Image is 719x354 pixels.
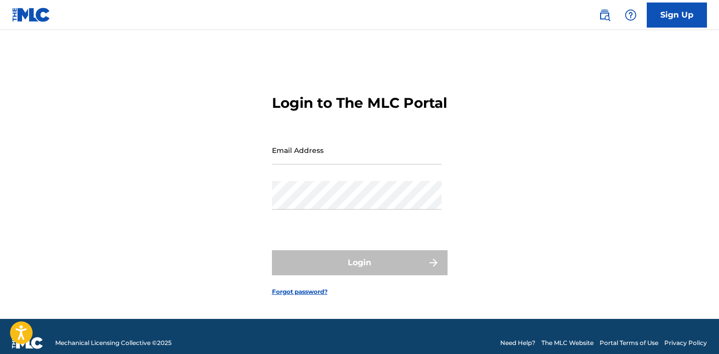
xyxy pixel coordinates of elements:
img: logo [12,337,43,349]
a: Portal Terms of Use [600,338,658,347]
img: help [625,9,637,21]
a: Forgot password? [272,287,328,296]
a: Privacy Policy [664,338,707,347]
a: Public Search [595,5,615,25]
a: Sign Up [647,3,707,28]
iframe: Chat Widget [669,306,719,354]
img: search [599,9,611,21]
div: Help [621,5,641,25]
a: Need Help? [500,338,535,347]
img: MLC Logo [12,8,51,22]
a: The MLC Website [541,338,594,347]
span: Mechanical Licensing Collective © 2025 [55,338,172,347]
h3: Login to The MLC Portal [272,94,447,112]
